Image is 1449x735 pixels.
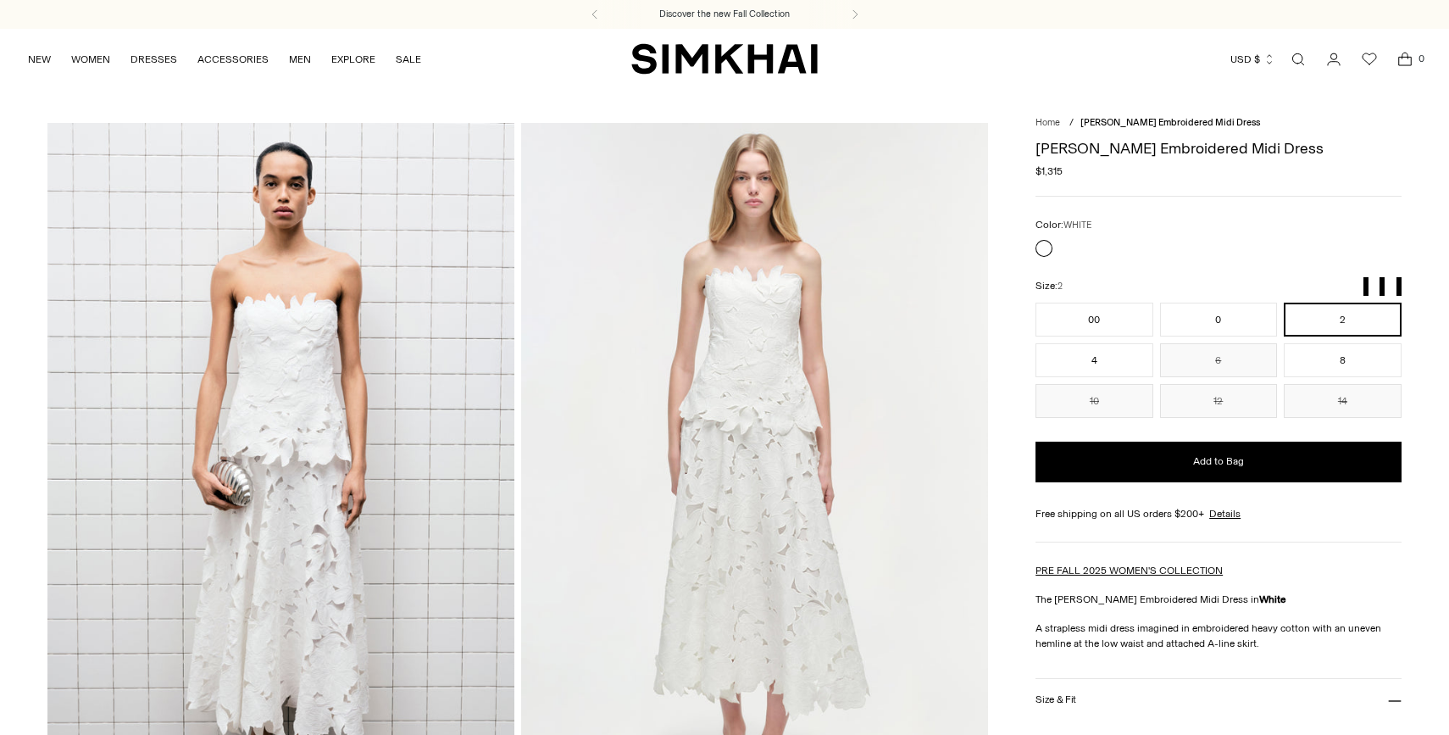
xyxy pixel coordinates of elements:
[659,8,790,21] a: Discover the new Fall Collection
[1281,42,1315,76] a: Open search modal
[1035,164,1063,179] span: $1,315
[71,41,110,78] a: WOMEN
[197,41,269,78] a: ACCESSORIES
[1035,442,1401,482] button: Add to Bag
[1035,117,1060,128] a: Home
[396,41,421,78] a: SALE
[1413,51,1429,66] span: 0
[1209,506,1241,521] a: Details
[1193,454,1244,469] span: Add to Bag
[1035,303,1152,337] button: 00
[1230,41,1275,78] button: USD $
[1035,592,1401,607] p: The [PERSON_NAME] Embroidered Midi Dress in
[28,41,51,78] a: NEW
[1035,343,1152,377] button: 4
[1160,343,1277,377] button: 6
[1035,141,1401,156] h1: [PERSON_NAME] Embroidered Midi Dress
[1080,117,1260,128] span: [PERSON_NAME] Embroidered Midi Dress
[1063,220,1091,231] span: WHITE
[1035,116,1401,131] nav: breadcrumbs
[331,41,375,78] a: EXPLORE
[1035,384,1152,418] button: 10
[1035,278,1063,294] label: Size:
[1035,621,1401,651] p: A strapless midi dress imagined in embroidered heavy cotton with an uneven hemline at the low wai...
[1284,303,1401,337] button: 2
[1317,42,1351,76] a: Go to the account page
[1352,42,1386,76] a: Wishlist
[1058,281,1063,292] span: 2
[289,41,311,78] a: MEN
[631,42,818,75] a: SIMKHAI
[1160,303,1277,337] button: 0
[1160,384,1277,418] button: 12
[1035,506,1401,521] div: Free shipping on all US orders $200+
[1035,694,1076,705] h3: Size & Fit
[1035,217,1091,233] label: Color:
[1069,116,1074,131] div: /
[1284,384,1401,418] button: 14
[1259,593,1286,605] strong: White
[1035,565,1223,576] a: PRE FALL 2025 WOMEN'S COLLECTION
[130,41,177,78] a: DRESSES
[1388,42,1422,76] a: Open cart modal
[1035,679,1401,722] button: Size & Fit
[1284,343,1401,377] button: 8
